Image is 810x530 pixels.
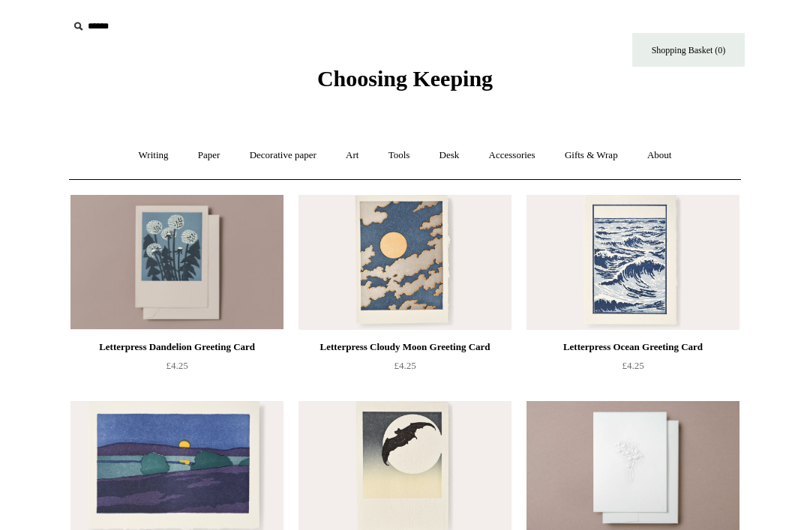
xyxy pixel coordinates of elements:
[551,136,631,175] a: Gifts & Wrap
[70,338,283,400] a: Letterpress Dandelion Greeting Card £4.25
[70,195,283,330] img: Letterpress Dandelion Greeting Card
[530,338,736,356] div: Letterpress Ocean Greeting Card
[632,33,745,67] a: Shopping Basket (0)
[622,360,643,371] span: £4.25
[317,78,493,88] a: Choosing Keeping
[74,338,280,356] div: Letterpress Dandelion Greeting Card
[298,338,511,400] a: Letterpress Cloudy Moon Greeting Card £4.25
[426,136,473,175] a: Desk
[302,338,508,356] div: Letterpress Cloudy Moon Greeting Card
[298,195,511,330] img: Letterpress Cloudy Moon Greeting Card
[526,195,739,330] a: Letterpress Ocean Greeting Card Letterpress Ocean Greeting Card
[526,338,739,400] a: Letterpress Ocean Greeting Card £4.25
[317,66,493,91] span: Choosing Keeping
[70,195,283,330] a: Letterpress Dandelion Greeting Card Letterpress Dandelion Greeting Card
[526,195,739,330] img: Letterpress Ocean Greeting Card
[332,136,372,175] a: Art
[394,360,415,371] span: £4.25
[236,136,330,175] a: Decorative paper
[166,360,187,371] span: £4.25
[125,136,182,175] a: Writing
[634,136,685,175] a: About
[475,136,549,175] a: Accessories
[375,136,424,175] a: Tools
[184,136,234,175] a: Paper
[298,195,511,330] a: Letterpress Cloudy Moon Greeting Card Letterpress Cloudy Moon Greeting Card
